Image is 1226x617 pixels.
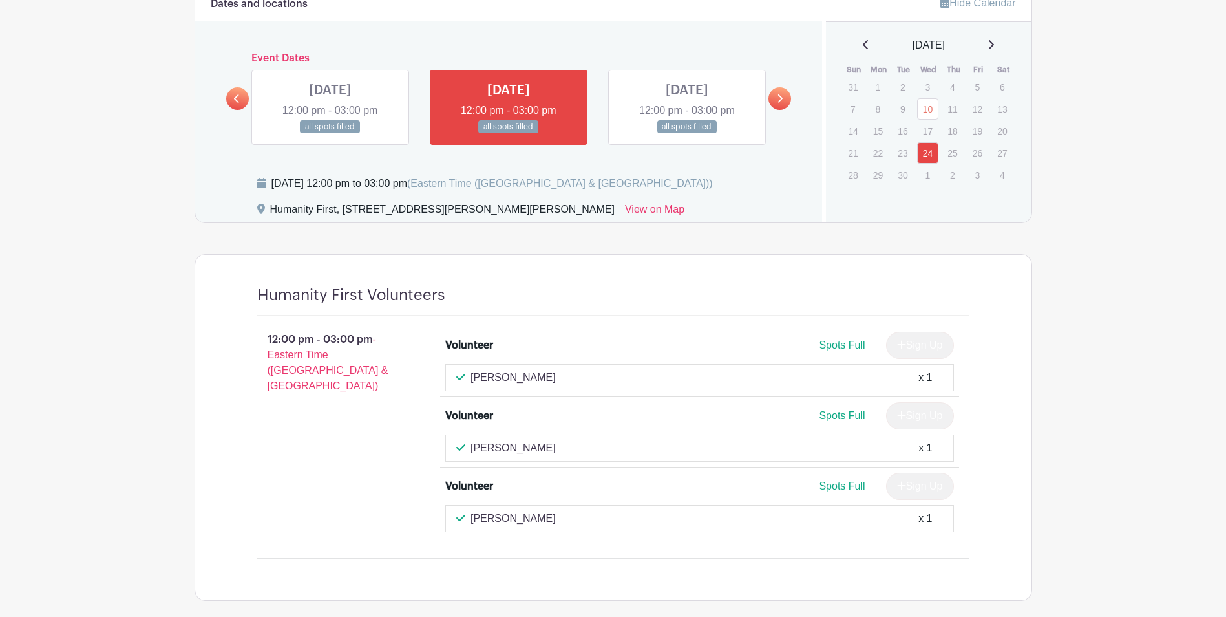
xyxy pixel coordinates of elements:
div: Volunteer [445,408,493,424]
h4: Humanity First Volunteers [257,286,445,305]
p: 12 [967,99,988,119]
p: 13 [991,99,1013,119]
span: Spots Full [819,410,865,421]
p: 28 [842,165,863,185]
p: 22 [867,143,889,163]
p: 1 [917,165,938,185]
div: Volunteer [445,479,493,494]
p: 5 [967,77,988,97]
p: 14 [842,121,863,141]
p: 31 [842,77,863,97]
span: Spots Full [819,340,865,351]
p: 8 [867,99,889,119]
p: 25 [942,143,963,163]
p: 21 [842,143,863,163]
th: Mon [867,63,892,76]
a: 24 [917,142,938,164]
p: 6 [991,77,1013,97]
p: 15 [867,121,889,141]
p: [PERSON_NAME] [470,511,556,526]
p: 11 [942,99,963,119]
div: x 1 [918,511,932,526]
p: 9 [892,99,913,119]
p: 3 [917,77,938,97]
th: Fri [966,63,991,76]
span: Spots Full [819,481,865,492]
p: 19 [967,121,988,141]
h6: Event Dates [249,52,769,65]
p: 7 [842,99,863,119]
a: 10 [917,98,938,120]
th: Thu [941,63,966,76]
p: 23 [892,143,913,163]
p: [PERSON_NAME] [470,440,556,456]
th: Sat [991,63,1016,76]
p: 4 [991,165,1013,185]
p: 12:00 pm - 03:00 pm [237,327,425,399]
p: 29 [867,165,889,185]
p: 3 [967,165,988,185]
span: - Eastern Time ([GEOGRAPHIC_DATA] & [GEOGRAPHIC_DATA]) [268,334,388,391]
div: Humanity First, [STREET_ADDRESS][PERSON_NAME][PERSON_NAME] [270,202,615,222]
p: 26 [967,143,988,163]
div: [DATE] 12:00 pm to 03:00 pm [271,176,713,191]
p: 27 [991,143,1013,163]
span: (Eastern Time ([GEOGRAPHIC_DATA] & [GEOGRAPHIC_DATA])) [407,178,713,189]
p: 18 [942,121,963,141]
p: 17 [917,121,938,141]
p: 1 [867,77,889,97]
p: 16 [892,121,913,141]
p: 2 [942,165,963,185]
a: View on Map [625,202,684,222]
th: Tue [891,63,916,76]
div: x 1 [918,370,932,385]
p: 2 [892,77,913,97]
th: Wed [916,63,942,76]
div: Volunteer [445,338,493,353]
span: [DATE] [913,38,945,53]
p: 30 [892,165,913,185]
p: 4 [942,77,963,97]
p: 20 [991,121,1013,141]
th: Sun [841,63,867,76]
div: x 1 [918,440,932,456]
p: [PERSON_NAME] [470,370,556,385]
